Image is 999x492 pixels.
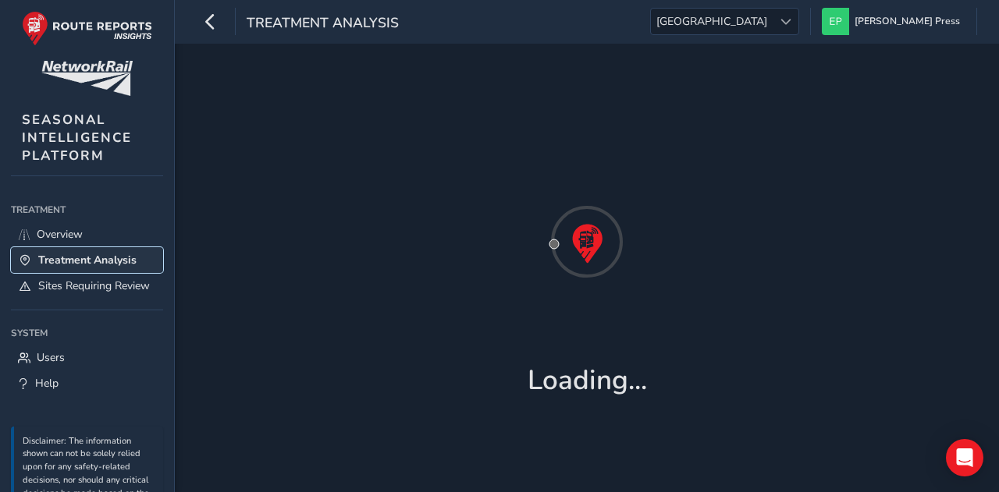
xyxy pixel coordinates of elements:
span: Sites Requiring Review [38,278,150,293]
a: Treatment Analysis [11,247,163,273]
span: SEASONAL INTELLIGENCE PLATFORM [22,111,132,165]
div: Open Intercom Messenger [946,439,983,476]
span: Treatment Analysis [247,13,399,35]
div: System [11,321,163,345]
span: [GEOGRAPHIC_DATA] [651,9,773,34]
img: customer logo [41,61,133,96]
button: [PERSON_NAME] Press [822,8,965,35]
a: Help [11,370,163,396]
span: [PERSON_NAME] Press [855,8,960,35]
div: Treatment [11,198,163,221]
a: Sites Requiring Review [11,273,163,299]
img: rr logo [22,11,152,46]
span: Overview [37,227,83,242]
a: Overview [11,221,163,247]
a: Users [11,345,163,370]
span: Treatment Analysis [38,253,137,267]
span: Users [37,350,65,365]
img: diamond-layout [822,8,849,35]
h1: Loading... [528,364,647,397]
span: Help [35,376,59,391]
